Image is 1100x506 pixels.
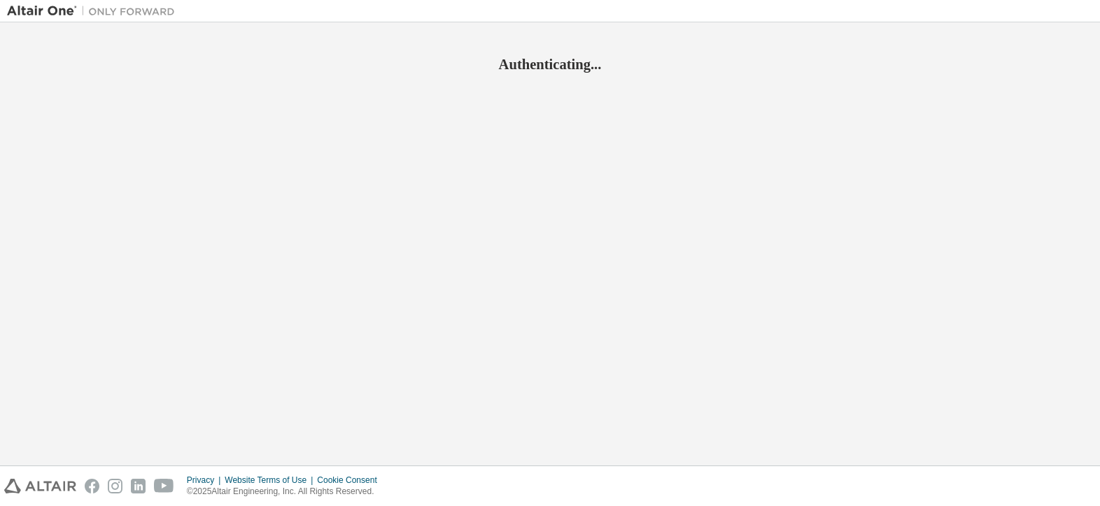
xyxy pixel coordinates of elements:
[85,479,99,493] img: facebook.svg
[131,479,146,493] img: linkedin.svg
[225,475,317,486] div: Website Terms of Use
[187,475,225,486] div: Privacy
[187,486,386,498] p: © 2025 Altair Engineering, Inc. All Rights Reserved.
[7,4,182,18] img: Altair One
[108,479,122,493] img: instagram.svg
[4,479,76,493] img: altair_logo.svg
[317,475,385,486] div: Cookie Consent
[7,55,1093,73] h2: Authenticating...
[154,479,174,493] img: youtube.svg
